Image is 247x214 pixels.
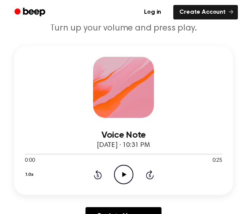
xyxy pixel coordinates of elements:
[136,3,169,21] a: Log in
[9,5,52,20] a: Beep
[25,168,36,181] button: 1.0x
[9,23,238,34] p: Turn up your volume and press play.
[25,130,222,140] h3: Voice Note
[25,157,35,165] span: 0:00
[173,5,238,19] a: Create Account
[97,142,150,149] span: [DATE] · 10:31 PM
[212,157,222,165] span: 0:25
